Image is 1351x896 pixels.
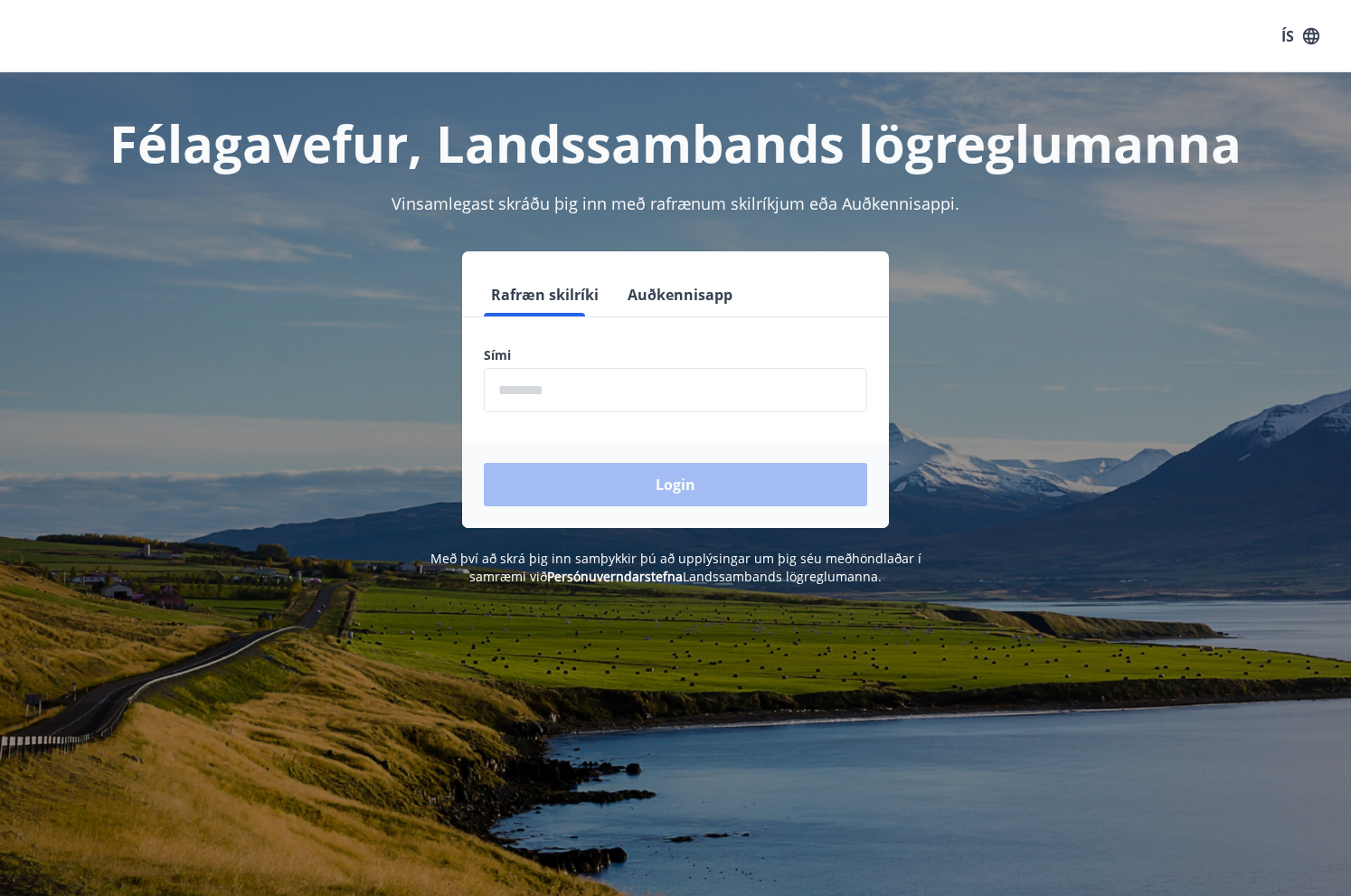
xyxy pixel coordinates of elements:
[547,568,683,585] a: Persónuverndarstefna
[484,273,606,316] button: Rafræn skilríki
[46,108,1305,177] h1: Félagavefur, Landssambands lögreglumanna
[620,273,740,316] button: Auðkennisapp
[1271,20,1329,52] button: ÍS
[430,550,921,585] span: Með því að skrá þig inn samþykkir þú að upplýsingar um þig séu meðhöndlaðar í samræmi við Landssa...
[484,346,867,364] label: Sími
[392,193,959,214] span: Vinsamlegast skráðu þig inn með rafrænum skilríkjum eða Auðkennisappi.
